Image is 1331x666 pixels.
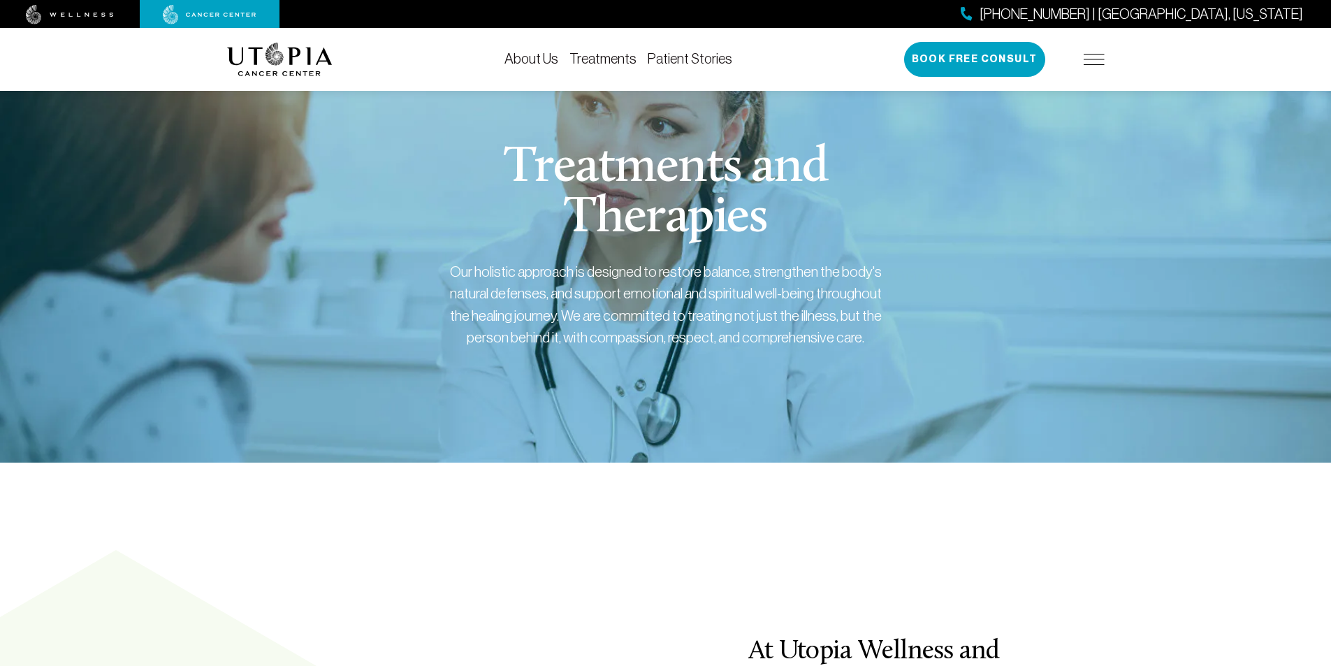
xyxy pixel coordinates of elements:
[398,143,933,244] h1: Treatments and Therapies
[449,261,882,349] div: Our holistic approach is designed to restore balance, strengthen the body's natural defenses, and...
[648,51,732,66] a: Patient Stories
[569,51,637,66] a: Treatments
[904,42,1045,77] button: Book Free Consult
[26,5,114,24] img: wellness
[227,43,333,76] img: logo
[980,4,1303,24] span: [PHONE_NUMBER] | [GEOGRAPHIC_DATA], [US_STATE]
[163,5,256,24] img: cancer center
[504,51,558,66] a: About Us
[1084,54,1105,65] img: icon-hamburger
[961,4,1303,24] a: [PHONE_NUMBER] | [GEOGRAPHIC_DATA], [US_STATE]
